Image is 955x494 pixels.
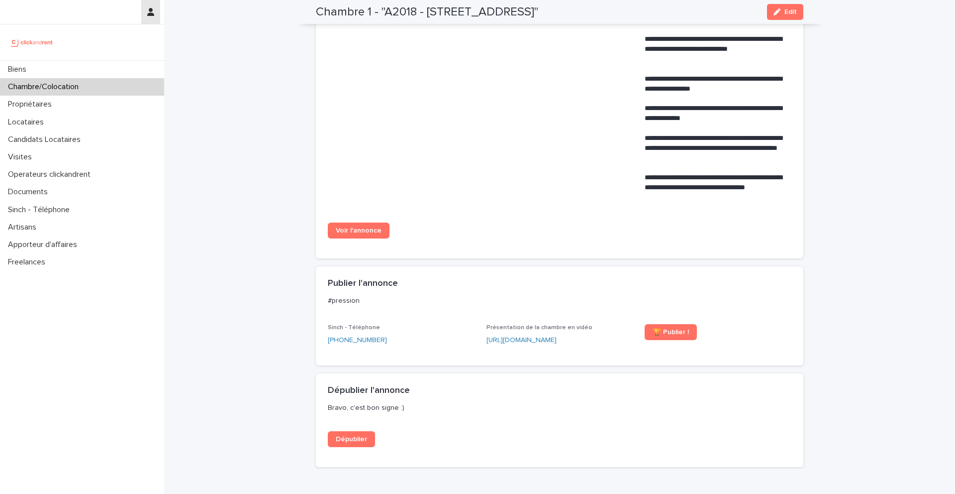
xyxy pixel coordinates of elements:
[328,335,387,346] a: [PHONE_NUMBER]
[328,385,410,396] h2: Dépublier l'annonce
[784,8,797,15] span: Edit
[4,82,87,92] p: Chambre/Colocation
[328,337,387,344] ringoverc2c-84e06f14122c: Call with Ringover
[336,227,382,234] span: Voir l'annonce
[328,296,787,305] p: #pression
[328,403,787,412] p: Bravo, c'est bon signe :)
[4,205,78,215] p: Sinch - Téléphone
[4,100,60,109] p: Propriétaires
[336,436,367,443] span: Dépublier
[4,152,40,162] p: Visites
[4,135,89,144] p: Candidats Locataires
[767,4,803,20] button: Edit
[8,32,56,52] img: UCB0brd3T0yccxBKYDjQ
[328,223,389,239] a: Voir l'annonce
[328,337,387,344] ringoverc2c-number-84e06f14122c: [PHONE_NUMBER]
[4,187,56,197] p: Documents
[4,170,98,179] p: Operateurs clickandrent
[328,325,380,331] span: Sinch - Téléphone
[486,337,557,344] a: [URL][DOMAIN_NAME]
[645,324,697,340] a: 🏆 Publier !
[653,329,689,336] span: 🏆 Publier !
[4,118,52,127] p: Locataires
[4,65,34,74] p: Biens
[4,257,53,267] p: Freelances
[486,325,592,331] span: Présentation de la chambre en vidéo
[316,5,538,19] h2: Chambre 1 - "A2018 - [STREET_ADDRESS]"
[4,223,44,232] p: Artisans
[328,278,398,289] h2: Publier l'annonce
[4,240,85,249] p: Apporteur d'affaires
[328,431,375,447] a: Dépublier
